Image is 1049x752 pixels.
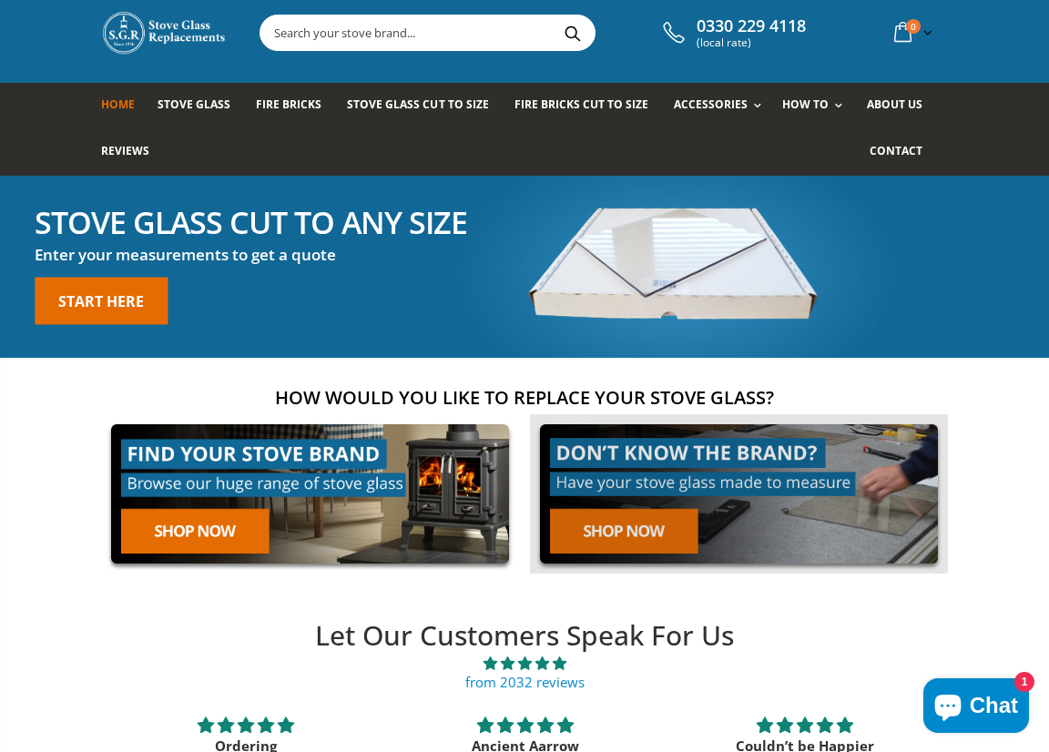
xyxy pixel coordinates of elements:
a: Reviews [101,129,163,176]
img: Stove Glass Replacement [101,10,229,56]
a: Fire Bricks Cut To Size [514,83,662,129]
a: Home [101,83,148,129]
a: Accessories [674,83,770,129]
input: Search your stove brand... [260,15,762,50]
span: About us [867,97,922,112]
a: How To [782,83,851,129]
img: find-your-brand-cta_9b334d5d-5c94-48ed-825f-d7972bbdebd0.jpg [101,414,519,574]
h2: Let Our Customers Speak For Us [105,617,944,655]
h2: How would you like to replace your stove glass? [101,385,948,410]
span: Reviews [101,143,149,158]
h3: Enter your measurements to get a quote [35,244,467,265]
span: Stove Glass Cut To Size [347,97,488,112]
inbox-online-store-chat: Shopify online store chat [918,678,1034,737]
a: Contact [870,129,936,176]
a: Start here [35,277,168,324]
span: Contact [870,143,922,158]
a: About us [867,83,936,129]
div: 5 stars [128,714,364,737]
div: 5 stars [687,714,923,737]
a: from 2032 reviews [465,673,585,691]
span: Fire Bricks [256,97,321,112]
a: 0 [887,15,936,50]
div: 5 stars [408,714,644,737]
span: How To [782,97,829,112]
button: Search [552,15,593,50]
a: 4.89 stars from 2032 reviews [105,654,944,692]
a: Stove Glass Cut To Size [347,83,502,129]
span: Accessories [674,97,748,112]
a: Fire Bricks [256,83,335,129]
span: Fire Bricks Cut To Size [514,97,648,112]
a: Stove Glass [158,83,244,129]
span: Home [101,97,135,112]
span: 0 [906,19,921,34]
h2: Stove glass cut to any size [35,206,467,237]
span: 4.89 stars [105,654,944,673]
span: Stove Glass [158,97,230,112]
